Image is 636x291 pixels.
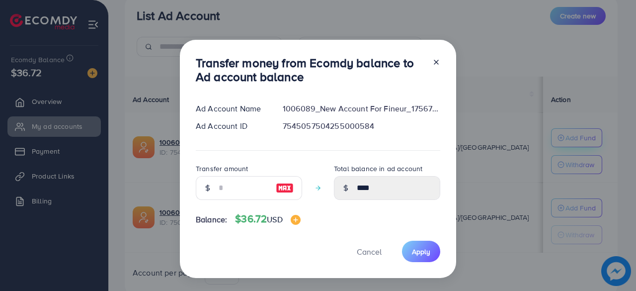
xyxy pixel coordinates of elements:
[357,246,382,257] span: Cancel
[267,214,282,225] span: USD
[235,213,300,225] h4: $36.72
[196,164,248,174] label: Transfer amount
[196,214,227,225] span: Balance:
[188,103,275,114] div: Ad Account Name
[188,120,275,132] div: Ad Account ID
[344,241,394,262] button: Cancel
[275,120,448,132] div: 7545057504255000584
[196,56,424,85] h3: Transfer money from Ecomdy balance to Ad account balance
[276,182,294,194] img: image
[291,215,301,225] img: image
[275,103,448,114] div: 1006089_New Account For Fineur_1756720766830
[412,247,430,257] span: Apply
[334,164,422,174] label: Total balance in ad account
[402,241,440,262] button: Apply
